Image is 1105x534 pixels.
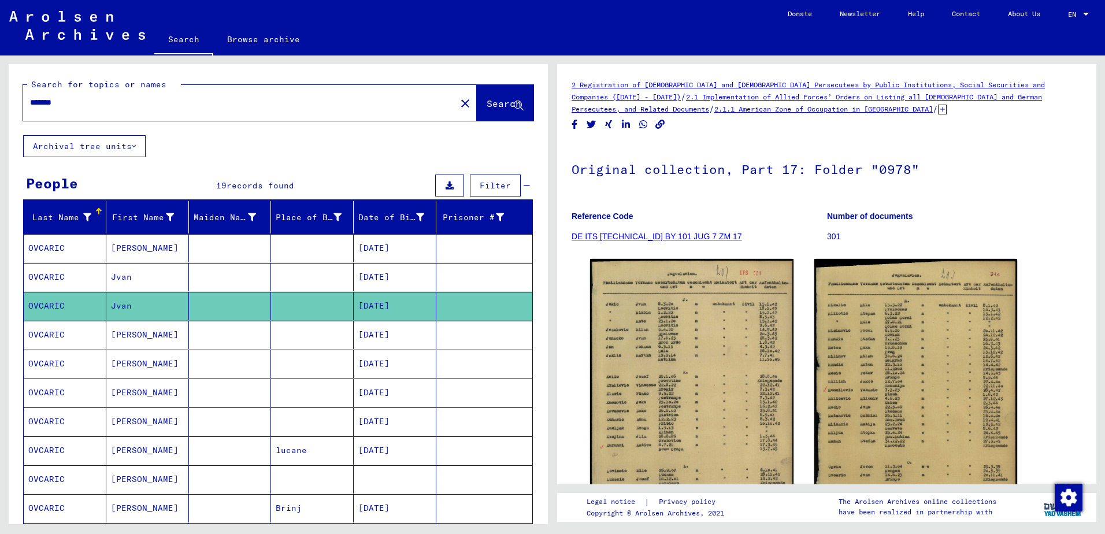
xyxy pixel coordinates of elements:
mat-cell: OVCARIC [24,407,106,436]
button: Clear [454,91,477,114]
span: / [933,103,938,114]
mat-cell: [PERSON_NAME] [106,465,189,494]
mat-cell: [DATE] [354,436,436,465]
div: | [587,496,729,508]
mat-cell: [DATE] [354,321,436,349]
a: 2.1.1 American Zone of Occupation in [GEOGRAPHIC_DATA] [714,105,933,113]
span: / [681,91,686,102]
mat-cell: [DATE] [354,234,436,262]
mat-header-cell: Place of Birth [271,201,354,233]
mat-cell: OVCARIC [24,292,106,320]
span: 19 [216,180,227,191]
mat-cell: [PERSON_NAME] [106,350,189,378]
div: Change consent [1054,483,1082,511]
mat-icon: close [458,97,472,110]
mat-label: Search for topics or names [31,79,166,90]
mat-cell: Brinj [271,494,354,522]
img: yv_logo.png [1041,492,1085,521]
mat-cell: OVCARIC [24,321,106,349]
span: records found [227,180,294,191]
button: Share on Xing [603,117,615,132]
p: The Arolsen Archives online collections [839,496,996,507]
mat-cell: Jvan [106,263,189,291]
a: 2 Registration of [DEMOGRAPHIC_DATA] and [DEMOGRAPHIC_DATA] Persecutees by Public Institutions, S... [572,80,1045,101]
img: Arolsen_neg.svg [9,11,145,40]
mat-header-cell: Prisoner # [436,201,532,233]
a: Browse archive [213,25,314,53]
span: Search [487,98,521,109]
mat-cell: Jvan [106,292,189,320]
mat-header-cell: Maiden Name [189,201,272,233]
div: Last Name [28,208,106,227]
mat-header-cell: First Name [106,201,189,233]
mat-cell: OVCARIC [24,494,106,522]
mat-header-cell: Date of Birth [354,201,436,233]
div: Maiden Name [194,212,257,224]
button: Share on WhatsApp [637,117,650,132]
div: People [26,173,78,194]
b: Number of documents [827,212,913,221]
mat-cell: OVCARIC [24,436,106,465]
div: Prisoner # [441,212,504,224]
mat-cell: [DATE] [354,263,436,291]
div: Prisoner # [441,208,518,227]
mat-cell: [PERSON_NAME] [106,234,189,262]
a: Privacy policy [650,496,729,508]
a: DE ITS [TECHNICAL_ID] BY 101 JUG 7 ZM 17 [572,232,742,241]
div: Date of Birth [358,212,424,224]
div: Last Name [28,212,91,224]
mat-cell: OVCARIC [24,465,106,494]
b: Reference Code [572,212,633,221]
mat-cell: [DATE] [354,494,436,522]
mat-cell: OVCARIC [24,263,106,291]
p: Copyright © Arolsen Archives, 2021 [587,508,729,518]
mat-cell: [DATE] [354,407,436,436]
mat-cell: [DATE] [354,350,436,378]
div: First Name [111,212,174,224]
button: Share on Twitter [585,117,598,132]
mat-cell: OVCARIC [24,350,106,378]
img: Change consent [1055,484,1082,511]
mat-cell: [PERSON_NAME] [106,436,189,465]
mat-cell: [PERSON_NAME] [106,494,189,522]
div: Maiden Name [194,208,271,227]
p: have been realized in partnership with [839,507,996,517]
button: Search [477,85,533,121]
span: / [709,103,714,114]
a: 2.1 Implementation of Allied Forces’ Orders on Listing all [DEMOGRAPHIC_DATA] and German Persecut... [572,92,1042,113]
mat-cell: [PERSON_NAME] [106,407,189,436]
button: Copy link [654,117,666,132]
mat-cell: [PERSON_NAME] [106,321,189,349]
a: Search [154,25,213,55]
p: 301 [827,231,1082,243]
mat-cell: [DATE] [354,379,436,407]
button: Archival tree units [23,135,146,157]
a: Legal notice [587,496,644,508]
mat-cell: [PERSON_NAME] [106,379,189,407]
mat-cell: lucane [271,436,354,465]
mat-cell: OVCARIC [24,379,106,407]
button: Share on Facebook [569,117,581,132]
span: Filter [480,180,511,191]
button: Share on LinkedIn [620,117,632,132]
span: EN [1068,10,1081,18]
div: Place of Birth [276,208,356,227]
div: Date of Birth [358,208,439,227]
div: First Name [111,208,188,227]
div: Place of Birth [276,212,342,224]
mat-header-cell: Last Name [24,201,106,233]
mat-cell: [DATE] [354,292,436,320]
mat-cell: OVCARIC [24,234,106,262]
button: Filter [470,175,521,196]
h1: Original collection, Part 17: Folder "0978" [572,143,1082,194]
